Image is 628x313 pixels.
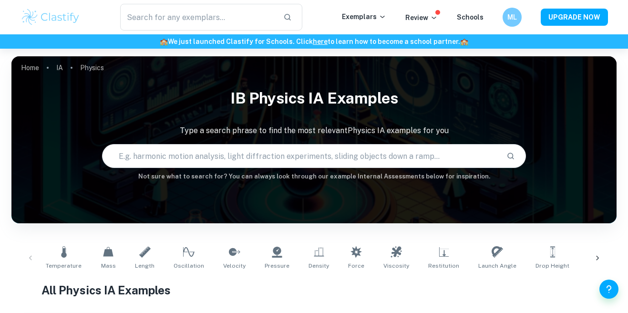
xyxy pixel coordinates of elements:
span: Launch Angle [478,261,516,270]
span: Restitution [428,261,459,270]
a: Schools [457,13,484,21]
span: Mass [101,261,116,270]
button: Search [503,148,519,164]
p: Review [405,12,438,23]
h1: All Physics IA Examples [41,282,586,299]
span: Pressure [265,261,289,270]
p: Physics [80,63,104,73]
button: Help and Feedback [599,280,618,299]
a: Home [21,61,39,74]
span: 🏫 [160,38,168,45]
h6: ML [506,12,517,22]
span: Velocity [223,261,246,270]
input: Search for any exemplars... [120,4,276,31]
span: Length [135,261,154,270]
span: 🏫 [460,38,468,45]
h6: Not sure what to search for? You can always look through our example Internal Assessments below f... [11,172,617,181]
span: Oscillation [174,261,204,270]
h6: We just launched Clastify for Schools. Click to learn how to become a school partner. [2,36,626,47]
input: E.g. harmonic motion analysis, light diffraction experiments, sliding objects down a ramp... [103,143,498,169]
img: Clastify logo [21,8,81,27]
p: Exemplars [342,11,386,22]
span: Force [348,261,364,270]
p: Type a search phrase to find the most relevant Physics IA examples for you [11,125,617,136]
button: UPGRADE NOW [541,9,608,26]
a: here [313,38,328,45]
a: IA [56,61,63,74]
span: Density [309,261,329,270]
span: Temperature [46,261,82,270]
button: ML [503,8,522,27]
h1: IB Physics IA examples [11,83,617,114]
span: Viscosity [383,261,409,270]
span: Drop Height [535,261,569,270]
